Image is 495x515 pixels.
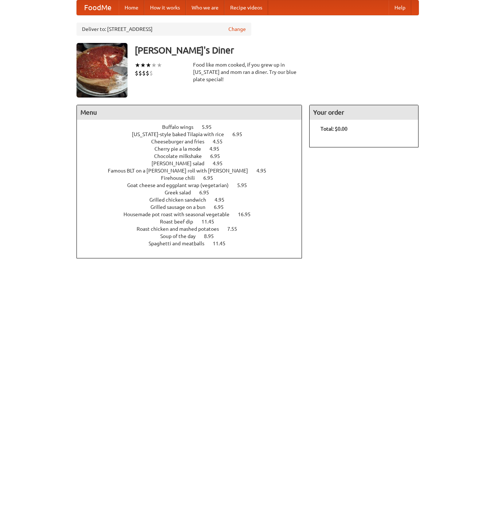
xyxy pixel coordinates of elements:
[161,175,227,181] a: Firehouse chili 6.95
[151,61,157,69] li: ★
[146,69,149,77] li: $
[237,182,254,188] span: 5.95
[227,226,244,232] span: 7.55
[76,23,251,36] div: Deliver to: [STREET_ADDRESS]
[152,161,236,166] a: [PERSON_NAME] salad 4.95
[132,131,231,137] span: [US_STATE]-style baked Tilapia with rice
[123,211,237,217] span: Housemade pot roast with seasonal vegetable
[193,61,302,83] div: Food like mom cooked, if you grew up in [US_STATE] and mom ran a diner. Try our blue plate special!
[149,197,213,203] span: Grilled chicken sandwich
[149,69,153,77] li: $
[186,0,224,15] a: Who we are
[154,153,209,159] span: Chocolate milkshake
[123,211,264,217] a: Housemade pot roast with seasonal vegetable 16.95
[162,124,225,130] a: Buffalo wings 5.95
[135,61,140,69] li: ★
[150,204,237,210] a: Grilled sausage on a bun 6.95
[228,25,246,33] a: Change
[76,43,127,98] img: angular.jpg
[209,146,227,152] span: 4.95
[138,69,142,77] li: $
[310,105,418,120] h4: Your order
[165,190,198,195] span: Greek salad
[160,233,203,239] span: Soup of the day
[151,139,212,144] span: Cheeseburger and fries
[149,197,238,203] a: Grilled chicken sandwich 4.95
[321,126,347,132] b: Total: $0.00
[132,131,256,137] a: [US_STATE]-style baked Tilapia with rice 6.95
[204,233,221,239] span: 8.95
[238,211,258,217] span: 16.95
[142,69,146,77] li: $
[160,219,228,225] a: Roast beef dip 11.45
[119,0,144,15] a: Home
[203,175,220,181] span: 6.95
[199,190,216,195] span: 6.95
[224,0,268,15] a: Recipe videos
[108,168,255,174] span: Famous BLT on a [PERSON_NAME] roll with [PERSON_NAME]
[157,61,162,69] li: ★
[202,124,219,130] span: 5.95
[108,168,280,174] a: Famous BLT on a [PERSON_NAME] roll with [PERSON_NAME] 4.95
[127,182,236,188] span: Goat cheese and eggplant wrap (vegetarian)
[214,204,231,210] span: 6.95
[77,105,302,120] h4: Menu
[135,69,138,77] li: $
[151,139,236,144] a: Cheeseburger and fries 4.55
[149,241,212,246] span: Spaghetti and meatballs
[232,131,250,137] span: 6.95
[160,233,227,239] a: Soup of the day 8.95
[165,190,223,195] a: Greek salad 6.95
[140,61,146,69] li: ★
[389,0,411,15] a: Help
[256,168,274,174] span: 4.95
[127,182,260,188] a: Goat cheese and eggplant wrap (vegetarian) 5.95
[154,146,208,152] span: Cherry pie a la mode
[154,146,233,152] a: Cherry pie a la mode 4.95
[135,43,419,58] h3: [PERSON_NAME]'s Diner
[77,0,119,15] a: FoodMe
[210,153,227,159] span: 6.95
[144,0,186,15] a: How it works
[162,124,201,130] span: Buffalo wings
[137,226,251,232] a: Roast chicken and mashed potatoes 7.55
[146,61,151,69] li: ★
[149,241,239,246] a: Spaghetti and meatballs 11.45
[213,161,230,166] span: 4.95
[154,153,233,159] a: Chocolate milkshake 6.95
[215,197,232,203] span: 4.95
[161,175,202,181] span: Firehouse chili
[150,204,213,210] span: Grilled sausage on a bun
[213,241,233,246] span: 11.45
[160,219,200,225] span: Roast beef dip
[213,139,230,144] span: 4.55
[201,219,221,225] span: 11.45
[152,161,212,166] span: [PERSON_NAME] salad
[137,226,226,232] span: Roast chicken and mashed potatoes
